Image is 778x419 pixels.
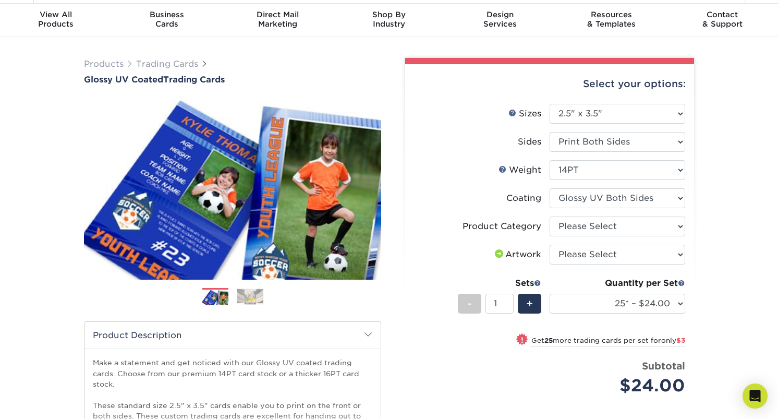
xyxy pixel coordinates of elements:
[518,136,541,148] div: Sides
[222,10,333,19] span: Direct Mail
[508,107,541,120] div: Sizes
[445,10,556,29] div: Services
[556,10,667,19] span: Resources
[544,337,553,344] strong: 25
[531,337,685,347] small: Get more trading cards per set for
[202,289,228,307] img: Trading Cards 01
[445,4,556,37] a: DesignServices
[463,220,541,233] div: Product Category
[661,337,685,344] span: only
[493,248,541,261] div: Artwork
[676,337,685,344] span: $3
[84,59,124,69] a: Products
[642,360,685,372] strong: Subtotal
[136,59,198,69] a: Trading Cards
[506,192,541,205] div: Coating
[557,373,685,398] div: $24.00
[84,75,163,85] span: Glossy UV Coated
[414,64,686,104] div: Select your options:
[84,322,381,349] h2: Product Description
[333,4,444,37] a: Shop ByIndustry
[222,10,333,29] div: Marketing
[550,277,685,290] div: Quantity per Set
[445,10,556,19] span: Design
[458,277,541,290] div: Sets
[237,289,263,305] img: Trading Cards 02
[222,4,333,37] a: Direct MailMarketing
[667,10,778,29] div: & Support
[333,10,444,29] div: Industry
[111,10,222,19] span: Business
[333,10,444,19] span: Shop By
[667,10,778,19] span: Contact
[556,4,667,37] a: Resources& Templates
[667,4,778,37] a: Contact& Support
[84,75,381,85] h1: Trading Cards
[111,10,222,29] div: Cards
[743,384,768,409] div: Open Intercom Messenger
[521,334,524,345] span: !
[467,296,472,312] span: -
[111,4,222,37] a: BusinessCards
[499,164,541,176] div: Weight
[556,10,667,29] div: & Templates
[84,75,381,85] a: Glossy UV CoatedTrading Cards
[526,296,533,312] span: +
[84,86,381,291] img: Glossy UV Coated 01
